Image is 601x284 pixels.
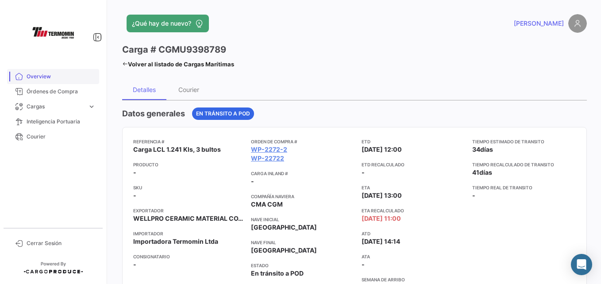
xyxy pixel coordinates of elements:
span: 34 [472,146,480,153]
span: días [480,146,493,153]
app-card-info-title: Orden de Compra # [251,138,354,145]
img: 4bab769a-47af-454d-b98d-ff5772ca915d.jpeg [31,11,75,55]
span: Cerrar Sesión [27,239,96,247]
app-card-info-title: Importador [133,230,244,237]
span: [DATE] 14:14 [362,237,400,246]
a: Volver al listado de Cargas Marítimas [122,58,234,70]
app-card-info-title: Producto [133,161,244,168]
a: Órdenes de Compra [7,84,99,99]
app-card-info-title: Semana de Arribo [362,276,465,283]
span: - [362,260,365,269]
span: - [133,191,136,200]
app-card-info-title: Nave final [251,239,354,246]
h3: Carga # CGMU9398789 [122,43,226,56]
div: Detalles [133,86,156,93]
span: [DATE] 11:00 [362,214,401,223]
span: 41 [472,169,479,176]
span: WELLPRO CERAMIC MATERIAL CO.,LTD. [133,214,244,223]
a: Overview [7,69,99,84]
app-card-info-title: Tiempo estimado de transito [472,138,576,145]
a: Inteligencia Portuaria [7,114,99,129]
span: - [472,192,475,199]
span: Inteligencia Portuaria [27,118,96,126]
span: expand_more [88,103,96,111]
app-card-info-title: ETA Recalculado [362,207,465,214]
app-card-info-title: ATD [362,230,465,237]
span: Órdenes de Compra [27,88,96,96]
app-card-info-title: SKU [133,184,244,191]
a: WP-2272-2 [251,145,287,154]
span: - [133,260,136,269]
span: [GEOGRAPHIC_DATA] [251,223,317,232]
span: Courier [27,133,96,141]
app-card-info-title: Estado [251,262,354,269]
app-card-info-title: Tiempo real de transito [472,184,576,191]
app-card-info-title: Compañía naviera [251,193,354,200]
app-card-info-title: Carga inland # [251,170,354,177]
app-card-info-title: Tiempo recalculado de transito [472,161,576,168]
span: ¿Qué hay de nuevo? [132,19,191,28]
span: En tránsito a POD [251,269,304,278]
span: En tránsito a POD [196,110,250,118]
app-card-info-title: Referencia # [133,138,244,145]
span: días [479,169,492,176]
app-card-info-title: Exportador [133,207,244,214]
span: - [251,177,254,186]
span: [GEOGRAPHIC_DATA] [251,246,317,255]
img: placeholder-user.png [568,14,587,33]
span: Overview [27,73,96,81]
app-card-info-title: ETA [362,184,465,191]
span: Cargas [27,103,84,111]
span: Importadora Termomin Ltda [133,237,218,246]
button: ¿Qué hay de nuevo? [127,15,209,32]
app-card-info-title: Nave inicial [251,216,354,223]
span: [PERSON_NAME] [514,19,564,28]
app-card-info-title: Consignatario [133,253,244,260]
app-card-info-title: ETD Recalculado [362,161,465,168]
app-card-info-title: ETD [362,138,465,145]
div: Abrir Intercom Messenger [571,254,592,275]
app-card-info-title: ATA [362,253,465,260]
span: CMA CGM [251,200,283,209]
span: [DATE] 13:00 [362,191,402,200]
span: Carga LCL 1.241 Kls, 3 bultos [133,145,221,154]
a: Courier [7,129,99,144]
a: WP-22722 [251,154,284,163]
h4: Datos generales [122,107,185,120]
div: Courier [178,86,199,93]
span: - [362,169,365,176]
span: [DATE] 12:00 [362,145,402,154]
span: - [133,168,136,177]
